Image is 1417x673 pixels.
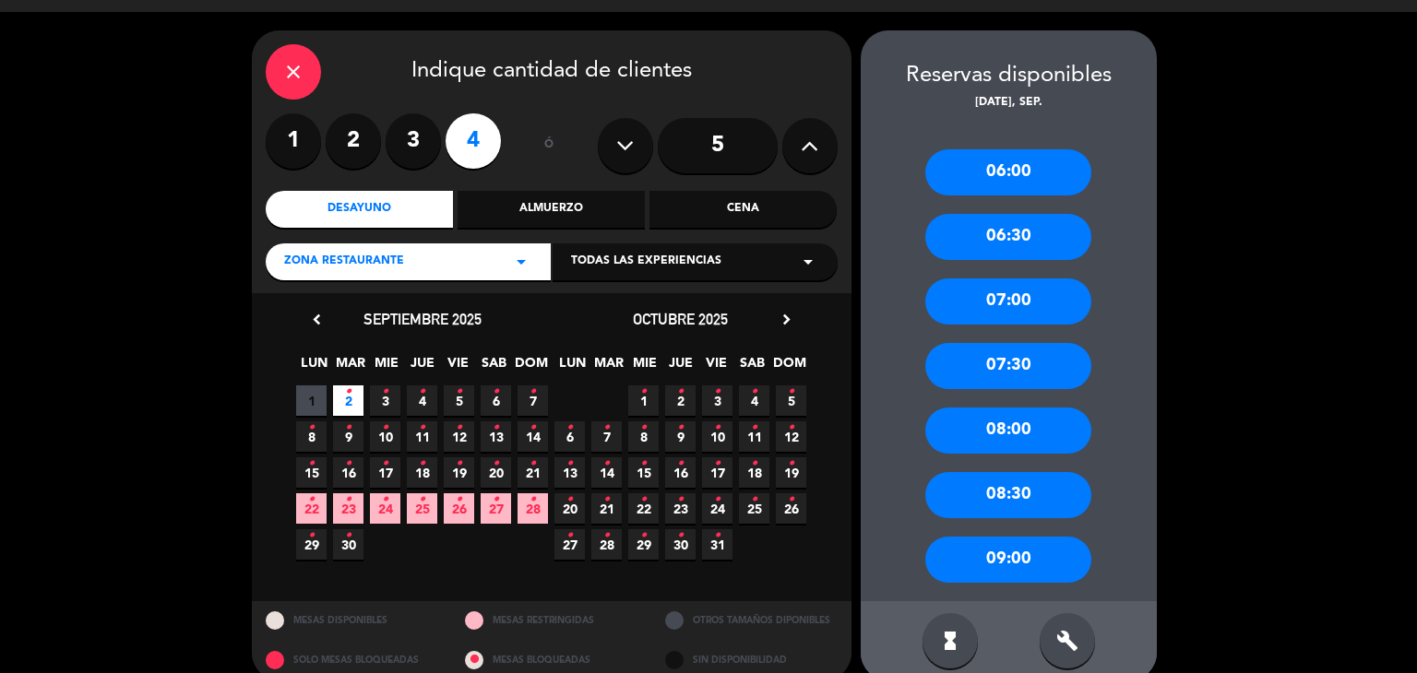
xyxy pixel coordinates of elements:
i: • [530,449,536,478]
div: Reservas disponibles [861,58,1157,94]
span: DOM [773,352,804,383]
i: • [677,413,684,443]
span: VIE [443,352,473,383]
i: • [566,413,573,443]
i: • [456,413,462,443]
i: hourglass_full [939,630,961,652]
div: MESAS RESTRINGIDAS [451,601,651,641]
i: • [603,449,610,478]
span: 14 [518,421,548,452]
span: 24 [702,493,732,524]
i: • [419,449,425,478]
i: • [493,413,499,443]
i: • [345,449,351,478]
span: 25 [739,493,769,524]
span: LUN [299,352,329,383]
span: 22 [628,493,659,524]
span: 18 [739,457,769,488]
i: • [345,521,351,550]
i: • [714,377,720,407]
span: 13 [554,457,585,488]
i: • [308,413,315,443]
i: • [714,449,720,478]
i: • [308,485,315,514]
i: • [456,449,462,478]
i: • [530,377,536,407]
span: 17 [702,457,732,488]
span: 22 [296,493,327,524]
span: 12 [444,421,474,452]
span: 5 [444,385,474,416]
span: 13 [481,421,511,452]
span: 15 [628,457,659,488]
i: • [603,521,610,550]
i: • [751,377,757,407]
span: 26 [444,493,474,524]
span: MAR [593,352,624,383]
span: 27 [481,493,511,524]
i: • [640,485,647,514]
span: SAB [479,352,509,383]
i: • [640,449,647,478]
i: • [493,377,499,407]
span: 8 [628,421,659,452]
label: 1 [266,113,321,169]
div: OTROS TAMAÑOS DIPONIBLES [651,601,851,641]
i: • [345,485,351,514]
i: • [566,449,573,478]
span: 19 [444,457,474,488]
i: arrow_drop_down [797,251,819,273]
i: • [603,413,610,443]
span: MIE [629,352,660,383]
label: 3 [386,113,441,169]
span: 28 [591,529,622,560]
i: • [788,377,794,407]
div: MESAS DISPONIBLES [252,601,452,641]
div: 09:00 [925,537,1091,583]
span: 27 [554,529,585,560]
i: • [493,485,499,514]
i: • [382,377,388,407]
i: • [566,521,573,550]
span: 21 [591,493,622,524]
span: 3 [370,385,400,416]
div: 07:30 [925,343,1091,389]
i: • [530,485,536,514]
div: 07:00 [925,278,1091,325]
span: MIE [371,352,401,383]
span: 30 [665,529,696,560]
label: 2 [326,113,381,169]
i: • [345,413,351,443]
div: Desayuno [266,191,453,228]
i: arrow_drop_down [510,251,532,273]
i: • [308,521,315,550]
span: DOM [515,352,545,383]
span: 29 [628,529,659,560]
span: 15 [296,457,327,488]
i: • [714,521,720,550]
span: 3 [702,385,732,416]
div: Indique cantidad de clientes [266,44,838,100]
span: SAB [737,352,768,383]
span: Todas las experiencias [571,253,721,271]
div: 06:00 [925,149,1091,195]
span: 6 [481,385,511,416]
span: septiembre 2025 [363,310,482,328]
span: 18 [407,457,437,488]
i: • [677,377,684,407]
span: 5 [776,385,806,416]
div: Almuerzo [458,191,645,228]
span: JUE [665,352,696,383]
span: 11 [407,421,437,452]
i: • [751,485,757,514]
span: 20 [554,493,585,524]
span: 24 [370,493,400,524]
span: 11 [739,421,769,452]
span: 31 [702,529,732,560]
i: • [530,413,536,443]
span: 21 [518,457,548,488]
i: • [382,449,388,478]
i: chevron_left [307,310,327,329]
label: 4 [446,113,501,169]
span: 28 [518,493,548,524]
